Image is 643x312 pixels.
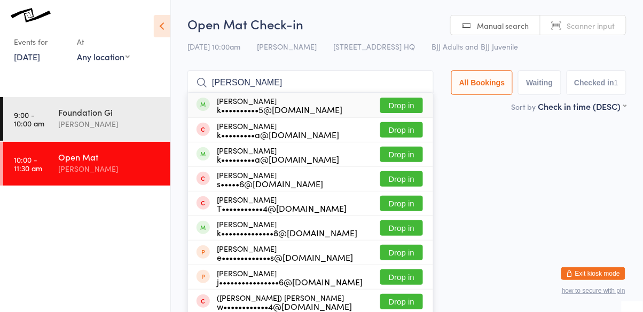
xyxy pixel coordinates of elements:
[451,70,513,95] button: All Bookings
[77,51,130,62] div: Any location
[380,196,423,211] button: Drop in
[561,267,625,280] button: Exit kiosk mode
[58,118,161,130] div: [PERSON_NAME]
[11,8,51,22] img: Knots Jiu-Jitsu
[380,245,423,260] button: Drop in
[187,41,240,52] span: [DATE] 10:00am
[518,70,561,95] button: Waiting
[380,122,423,138] button: Drop in
[562,287,625,294] button: how to secure with pin
[217,122,339,139] div: [PERSON_NAME]
[380,171,423,187] button: Drop in
[333,41,415,52] span: [STREET_ADDRESS] HQ
[217,146,339,163] div: [PERSON_NAME]
[217,302,352,310] div: w••••••••••••4@[DOMAIN_NAME]
[217,195,347,212] div: [PERSON_NAME]
[257,41,317,52] span: [PERSON_NAME]
[58,106,161,118] div: Foundation Gi
[217,253,353,261] div: e•••••••••••••s@[DOMAIN_NAME]
[3,97,170,141] a: 9:00 -10:00 amFoundation Gi[PERSON_NAME]
[14,51,40,62] a: [DATE]
[432,41,519,52] span: BJJ Adults and BJJ Juvenile
[217,277,363,286] div: j••••••••••••••••6@[DOMAIN_NAME]
[614,78,618,87] div: 1
[217,220,357,237] div: [PERSON_NAME]
[217,228,357,237] div: k••••••••••••••8@[DOMAIN_NAME]
[477,20,529,31] span: Manual search
[14,155,42,172] time: 10:00 - 11:30 am
[187,15,626,33] h2: Open Mat Check-in
[217,105,342,114] div: k••••••••••5@[DOMAIN_NAME]
[217,155,339,163] div: k•••••••••a@[DOMAIN_NAME]
[217,179,323,188] div: s•••••6@[DOMAIN_NAME]
[3,142,170,186] a: 10:00 -11:30 amOpen Mat[PERSON_NAME]
[58,163,161,175] div: [PERSON_NAME]
[77,33,130,51] div: At
[380,269,423,285] button: Drop in
[380,294,423,309] button: Drop in
[217,97,342,114] div: [PERSON_NAME]
[512,101,536,112] label: Sort by
[217,293,352,310] div: ([PERSON_NAME]) [PERSON_NAME]
[380,220,423,236] button: Drop in
[217,244,353,261] div: [PERSON_NAME]
[567,70,627,95] button: Checked in1
[217,269,363,286] div: [PERSON_NAME]
[58,151,161,163] div: Open Mat
[14,110,44,127] time: 9:00 - 10:00 am
[380,98,423,113] button: Drop in
[217,130,339,139] div: k•••••••••a@[DOMAIN_NAME]
[567,20,615,31] span: Scanner input
[217,171,323,188] div: [PERSON_NAME]
[380,147,423,162] button: Drop in
[187,70,434,95] input: Search
[538,100,626,112] div: Check in time (DESC)
[14,33,66,51] div: Events for
[217,204,347,212] div: T•••••••••••4@[DOMAIN_NAME]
